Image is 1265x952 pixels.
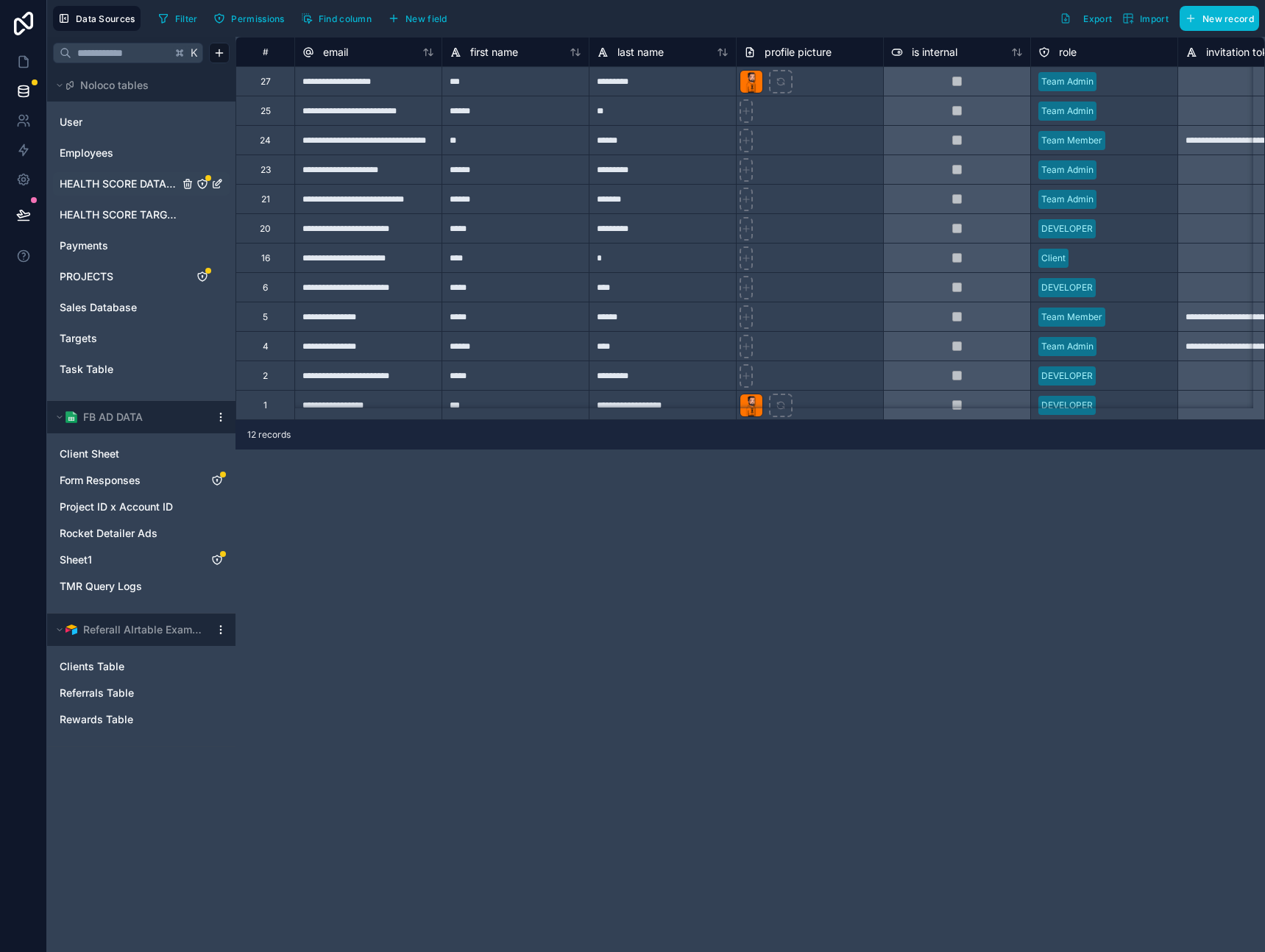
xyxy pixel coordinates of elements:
[60,238,179,253] a: Payments
[60,473,194,488] a: Form Responses
[296,7,377,29] button: Find column
[60,579,142,594] span: TMR Query Logs
[263,370,268,382] div: 2
[60,362,113,377] span: Task Table
[53,407,209,427] button: Google Sheets logoFB AD DATA
[53,203,230,227] div: HEALTH SCORE TARGET
[76,13,135,24] span: Data Sources
[1140,13,1169,24] span: Import
[60,659,194,674] a: Clients Table
[263,282,268,294] div: 6
[60,115,82,129] span: User
[60,115,179,129] a: User
[53,469,230,492] div: Form Responses
[65,624,77,636] img: Airtable Logo
[261,252,270,264] div: 16
[247,46,283,57] div: #
[60,300,179,315] a: Sales Database
[1041,310,1102,324] div: Team Member
[53,619,209,640] button: Airtable LogoReferall AIrtable Example
[1202,13,1254,24] span: New record
[60,659,124,674] span: Clients Table
[60,712,194,727] a: Rewards Table
[53,296,230,319] div: Sales Database
[53,141,230,165] div: Employees
[60,146,113,160] span: Employees
[60,362,179,377] a: Task Table
[765,45,832,60] span: profile picture
[53,708,230,731] div: Rewards Table
[260,135,271,146] div: 24
[60,500,194,514] a: Project ID x Account ID
[208,7,295,29] a: Permissions
[912,45,957,60] span: is internal
[1041,193,1094,206] div: Team Admin
[617,45,664,60] span: last name
[60,686,194,700] a: Referrals Table
[60,447,119,461] span: Client Sheet
[263,311,268,323] div: 5
[53,495,230,519] div: Project ID x Account ID
[53,110,230,134] div: User
[60,526,157,541] span: Rocket Detailer Ads
[53,265,230,288] div: PROJECTS
[60,269,179,284] a: PROJECTS
[53,358,230,381] div: Task Table
[60,500,173,514] span: Project ID x Account ID
[1117,6,1174,31] button: Import
[60,447,194,461] a: Client Sheet
[60,712,133,727] span: Rewards Table
[323,45,348,60] span: email
[65,411,77,423] img: Google Sheets logo
[260,223,271,235] div: 20
[60,579,194,594] a: TMR Query Logs
[1041,222,1093,235] div: DEVELOPER
[1041,163,1094,177] div: Team Admin
[53,575,230,598] div: TMR Query Logs
[60,331,179,346] a: Targets
[60,331,97,346] span: Targets
[208,7,289,29] button: Permissions
[53,522,230,545] div: Rocket Detailer Ads
[1041,75,1094,88] div: Team Admin
[1083,13,1112,24] span: Export
[152,7,203,29] button: Filter
[1180,6,1259,31] button: New record
[405,13,447,24] span: New field
[60,269,113,284] span: PROJECTS
[60,526,194,541] a: Rocket Detailer Ads
[53,442,230,466] div: Client Sheet
[1041,134,1102,147] div: Team Member
[60,553,194,567] a: Sheet1
[1041,399,1093,412] div: DEVELOPER
[175,13,198,24] span: Filter
[80,78,149,93] span: Noloco tables
[53,172,230,196] div: HEALTH SCORE DATABASE
[60,300,137,315] span: Sales Database
[60,146,179,160] a: Employees
[83,622,202,637] span: Referall AIrtable Example
[263,341,269,352] div: 4
[1055,6,1117,31] button: Export
[53,75,221,96] button: Noloco tables
[261,76,271,88] div: 27
[53,548,230,572] div: Sheet1
[60,686,134,700] span: Referrals Table
[53,6,141,31] button: Data Sources
[1041,281,1093,294] div: DEVELOPER
[60,177,179,191] a: HEALTH SCORE DATABASE
[470,45,518,60] span: first name
[319,13,372,24] span: Find column
[189,48,199,58] span: K
[60,553,92,567] span: Sheet1
[1041,252,1066,265] div: Client
[1041,104,1094,118] div: Team Admin
[261,193,270,205] div: 21
[60,207,179,222] a: HEALTH SCORE TARGET
[383,7,453,29] button: New field
[263,399,267,411] div: 1
[231,13,284,24] span: Permissions
[53,327,230,350] div: Targets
